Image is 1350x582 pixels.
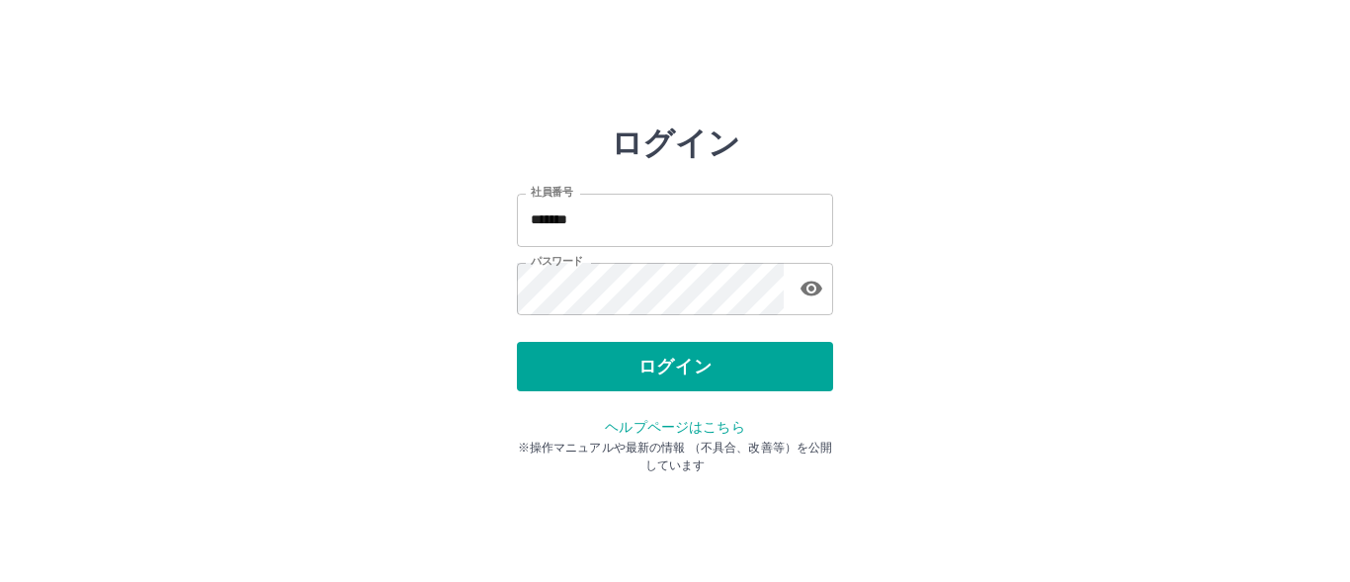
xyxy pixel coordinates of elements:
a: ヘルプページはこちら [605,419,744,435]
label: 社員番号 [531,185,572,200]
h2: ログイン [611,125,740,162]
button: ログイン [517,342,833,391]
p: ※操作マニュアルや最新の情報 （不具合、改善等）を公開しています [517,439,833,474]
label: パスワード [531,254,583,269]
